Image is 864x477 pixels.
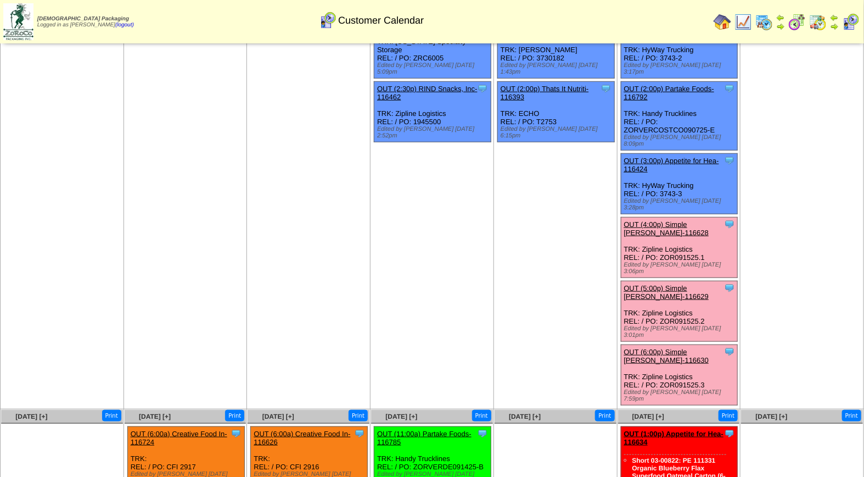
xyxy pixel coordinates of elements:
a: [DATE] [+] [15,413,47,420]
a: (logout) [115,22,134,28]
div: Edited by [PERSON_NAME] [DATE] 3:17pm [624,62,738,75]
div: TRK: HyWay Trucking REL: / PO: 3743-3 [621,154,738,214]
span: Logged in as [PERSON_NAME] [37,16,134,28]
a: OUT (3:00p) Appetite for Hea-116424 [624,157,719,173]
a: OUT (2:00p) Thats It Nutriti-116393 [501,85,589,101]
img: home.gif [714,13,731,31]
img: arrowleft.gif [776,13,785,22]
img: arrowleft.gif [830,13,839,22]
a: [DATE] [+] [509,413,541,420]
a: OUT (2:30p) RIND Snacks, Inc-116462 [377,85,478,101]
div: Edited by [PERSON_NAME] [DATE] 8:09pm [624,134,738,147]
img: calendarprod.gif [755,13,773,31]
div: Edited by [PERSON_NAME] [DATE] 3:28pm [624,198,738,211]
div: Edited by [PERSON_NAME] [DATE] 1:43pm [501,62,614,75]
button: Print [225,410,244,421]
img: Tooltip [354,428,365,439]
button: Print [719,410,738,421]
div: TRK: Zipline Logistics REL: / PO: ZOR091525.1 [621,218,738,278]
img: line_graph.gif [734,13,752,31]
button: Print [102,410,121,421]
a: [DATE] [+] [262,413,294,420]
div: Edited by [PERSON_NAME] [DATE] 2:52pm [377,126,491,139]
img: arrowright.gif [830,22,839,31]
a: OUT (6:00a) Creative Food In-116724 [131,430,227,446]
img: Tooltip [477,83,488,94]
div: TRK: Handy Trucklines REL: / PO: ZORVERCOSTCO090725-E [621,82,738,151]
a: OUT (4:00p) Simple [PERSON_NAME]-116628 [624,220,709,237]
a: [DATE] [+] [632,413,664,420]
button: Print [842,410,861,421]
img: Tooltip [724,155,735,166]
img: Tooltip [231,428,242,439]
img: zoroco-logo-small.webp [3,3,33,40]
div: TRK: Zipline Logistics REL: / PO: ZOR091525.3 [621,345,738,406]
div: Edited by [PERSON_NAME] [DATE] 3:01pm [624,325,738,339]
img: Tooltip [724,428,735,439]
a: OUT (6:00p) Simple [PERSON_NAME]-116630 [624,348,709,364]
img: calendarinout.gif [809,13,827,31]
img: Tooltip [724,282,735,293]
div: Edited by [PERSON_NAME] [DATE] 3:06pm [624,262,738,275]
div: TRK: ECHO REL: / PO: T2753 [497,82,614,142]
a: OUT (11:00a) Partake Foods-116785 [377,430,472,446]
div: TRK: HyWay Trucking REL: / PO: 3743-2 [621,18,738,79]
a: OUT (5:00p) Simple [PERSON_NAME]-116629 [624,284,709,301]
a: [DATE] [+] [385,413,417,420]
img: calendarcustomer.gif [319,12,336,29]
div: TRK: Zipline Logistics REL: / PO: ZOR091525.2 [621,281,738,342]
img: Tooltip [601,83,611,94]
a: [DATE] [+] [139,413,171,420]
div: Edited by [PERSON_NAME] [DATE] 7:59pm [624,389,738,402]
img: Tooltip [724,83,735,94]
div: Edited by [PERSON_NAME] [DATE] 6:15pm [501,126,614,139]
img: calendarblend.gif [788,13,806,31]
img: Tooltip [724,219,735,230]
button: Print [349,410,368,421]
div: TRK: [PERSON_NAME] REL: / PO: 3730182 [497,18,614,79]
div: Edited by [PERSON_NAME] [DATE] 5:09pm [377,62,491,75]
img: Tooltip [477,428,488,439]
div: TRK: Zipline Logistics REL: / PO: 1945500 [374,82,491,142]
a: [DATE] [+] [756,413,788,420]
img: calendarcustomer.gif [842,13,860,31]
span: Customer Calendar [338,15,424,26]
a: OUT (1:00p) Appetite for Hea-116634 [624,430,724,446]
a: OUT (6:00a) Creative Food In-116626 [254,430,350,446]
a: OUT (2:00p) Partake Foods-116792 [624,85,715,101]
button: Print [595,410,614,421]
button: Print [472,410,491,421]
span: [DEMOGRAPHIC_DATA] Packaging [37,16,129,22]
img: arrowright.gif [776,22,785,31]
img: Tooltip [724,346,735,357]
